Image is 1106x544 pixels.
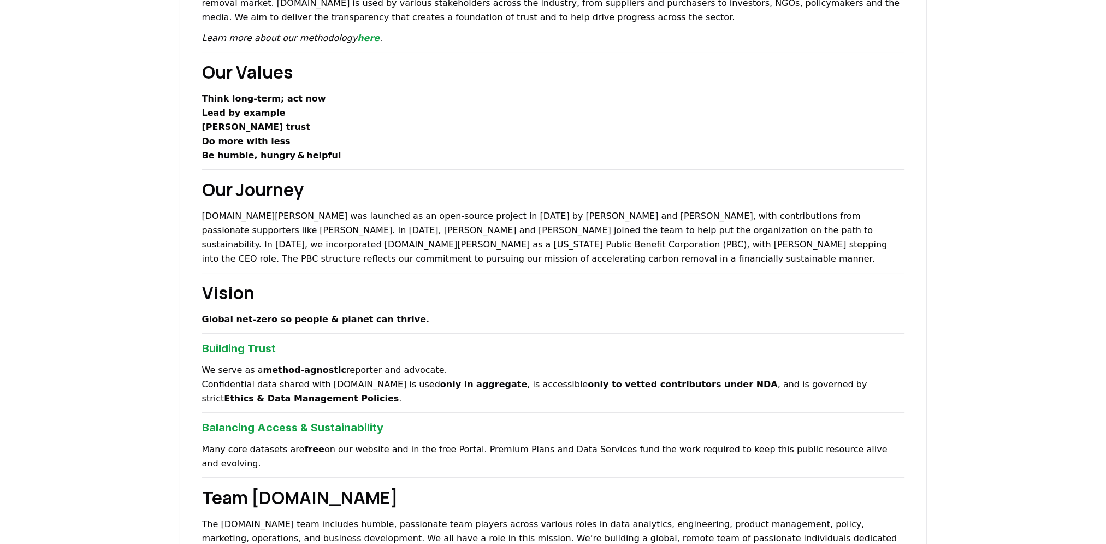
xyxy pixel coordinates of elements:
[202,419,904,436] h3: Balancing Access & Sustainability
[202,340,904,357] h3: Building Trust
[202,122,310,132] strong: [PERSON_NAME] trust
[202,59,904,85] h2: Our Values
[588,379,778,389] strong: only to vetted contributors under NDA
[224,393,399,404] strong: Ethics & Data Management Policies
[202,442,904,471] p: Many core datasets are on our website and in the free Portal. Premium Plans and Data Services fun...
[202,484,904,511] h2: Team [DOMAIN_NAME]
[202,93,326,104] strong: Think long‑term; act now
[202,314,430,324] strong: Global net‑zero so people & planet can thrive.
[440,379,528,389] strong: only in aggregate
[304,444,324,454] strong: free
[263,365,346,375] strong: method‑agnostic
[202,280,904,306] h2: Vision
[202,363,904,406] p: We serve as a reporter and advocate. Confidential data shared with [DOMAIN_NAME] is used , is acc...
[202,33,383,43] em: Learn more about our methodology .
[202,136,291,146] strong: Do more with less
[202,150,341,161] strong: Be humble, hungry & helpful
[357,33,380,43] a: here
[202,209,904,266] p: [DOMAIN_NAME][PERSON_NAME] was launched as an open-source project in [DATE] by [PERSON_NAME] and ...
[202,108,286,118] strong: Lead by example
[202,176,904,203] h2: Our Journey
